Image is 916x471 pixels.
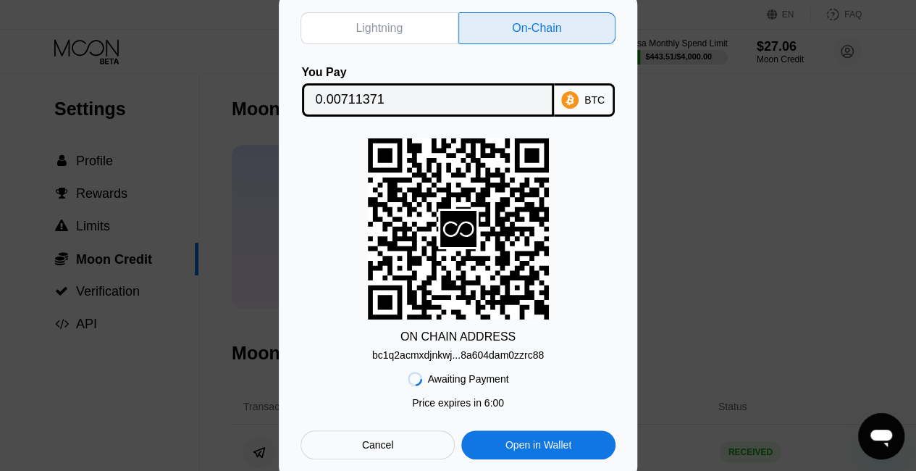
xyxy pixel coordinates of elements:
[372,343,544,361] div: bc1q2acmxdjnkwj...8a604dam0zzrc88
[362,438,394,451] div: Cancel
[512,21,561,36] div: On-Chain
[484,397,504,409] span: 6 : 00
[356,21,403,36] div: Lightning
[584,94,605,106] div: BTC
[461,430,615,459] div: Open in Wallet
[412,397,504,409] div: Price expires in
[301,66,615,117] div: You PayBTC
[372,349,544,361] div: bc1q2acmxdjnkwj...8a604dam0zzrc88
[302,66,554,79] div: You Pay
[301,12,458,44] div: Lightning
[428,373,509,385] div: Awaiting Payment
[400,330,516,343] div: ON CHAIN ADDRESS
[505,438,571,451] div: Open in Wallet
[458,12,616,44] div: On-Chain
[301,430,455,459] div: Cancel
[858,413,904,459] iframe: Button to launch messaging window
